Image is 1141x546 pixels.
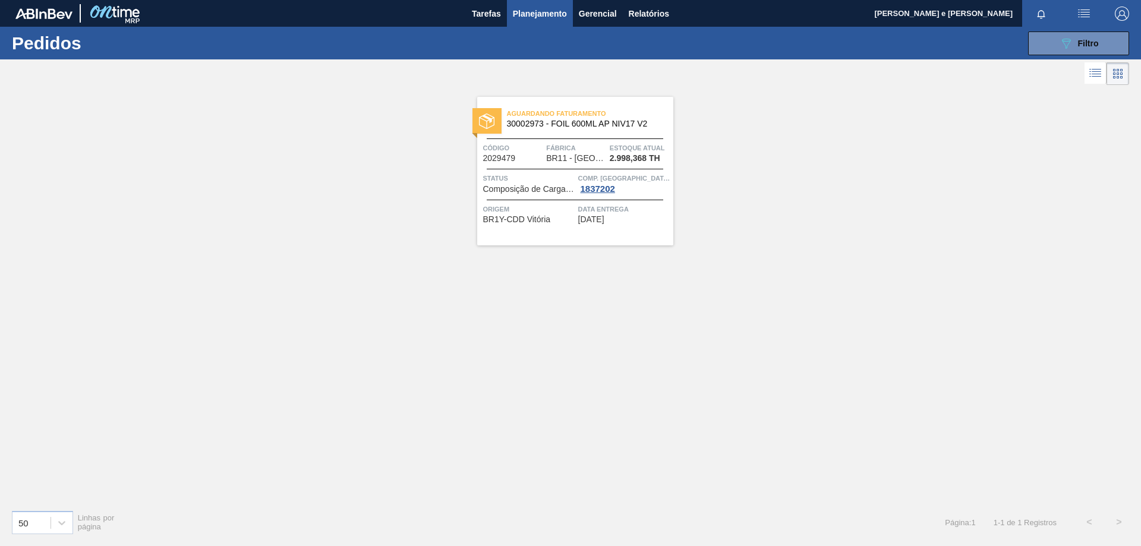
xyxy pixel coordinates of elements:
[479,113,494,129] img: status
[1077,7,1091,21] img: userActions
[1022,5,1060,22] button: Notificações
[483,154,516,163] span: 2029479
[610,154,660,163] span: 2.998,368 TH
[610,142,670,154] span: Estoque atual
[578,215,604,224] span: 22/09/2025
[546,154,606,163] span: BR11 - São Luís
[1074,507,1104,537] button: <
[483,172,575,184] span: Status
[483,215,551,224] span: BR1Y-CDD Vitória
[1104,507,1134,537] button: >
[629,7,669,21] span: Relatórios
[578,172,670,184] span: Comp. Carga
[578,172,670,194] a: Comp. [GEOGRAPHIC_DATA]1837202
[12,36,190,50] h1: Pedidos
[546,142,607,154] span: Fábrica
[1107,62,1129,85] div: Visão em Cards
[78,513,115,531] span: Linhas por página
[468,97,673,245] a: statusAguardando Faturamento30002973 - FOIL 600ML AP NIV17 V2Código2029479FábricaBR11 - [GEOGRAPH...
[507,119,664,128] span: 30002973 - FOIL 600ML AP NIV17 V2
[1028,31,1129,55] button: Filtro
[18,517,29,528] div: 50
[513,7,567,21] span: Planejamento
[945,518,975,527] span: Página : 1
[994,518,1057,527] span: 1 - 1 de 1 Registros
[1085,62,1107,85] div: Visão em Lista
[15,8,73,19] img: TNhmsLtSVTkK8tSr43FrP2fwEKptu5GPRR3wAAAABJRU5ErkJggg==
[578,184,617,194] div: 1837202
[1115,7,1129,21] img: Logout
[483,142,544,154] span: Código
[579,7,617,21] span: Gerencial
[507,108,673,119] span: Aguardando Faturamento
[578,203,670,215] span: Data entrega
[483,203,575,215] span: Origem
[1078,39,1099,48] span: Filtro
[472,7,501,21] span: Tarefas
[483,185,575,194] span: Composição de Carga Aceita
